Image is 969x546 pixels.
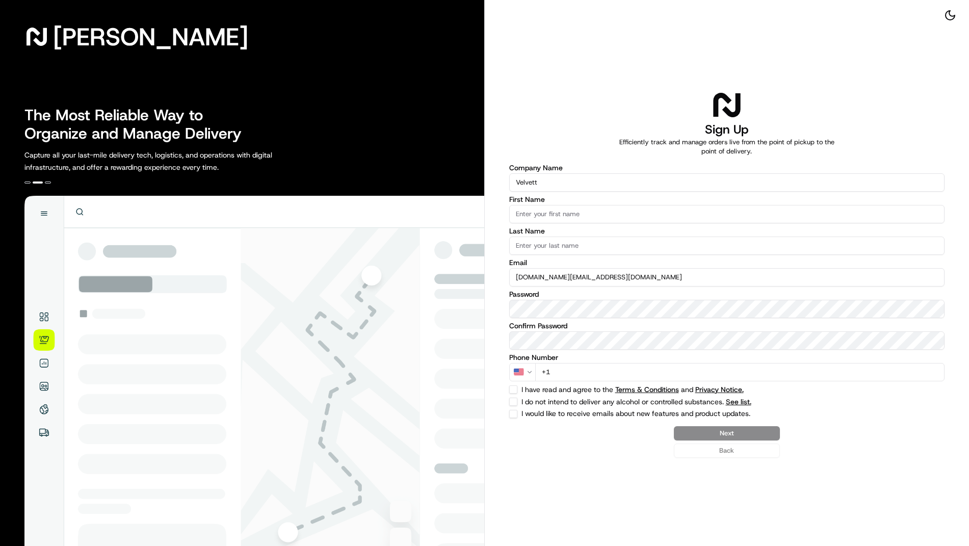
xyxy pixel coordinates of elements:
p: Capture all your last-mile delivery tech, logistics, and operations with digital infrastructure, ... [24,149,318,173]
h2: The Most Reliable Way to Organize and Manage Delivery [24,106,253,143]
h1: Sign Up [705,121,748,138]
input: Enter your first name [509,205,945,223]
span: See list. [726,398,751,405]
label: I would like to receive emails about new features and product updates. [521,410,870,418]
label: First Name [509,196,945,203]
a: Terms & Conditions [615,385,679,394]
input: Enter your email address [509,268,945,287]
label: Company Name [509,164,945,171]
label: Email [509,259,945,266]
input: Enter phone number [535,363,945,381]
a: Privacy Notice. [695,385,744,394]
button: I do not intend to deliver any alcohol or controlled substances. [726,398,751,405]
label: Phone Number [509,354,945,361]
span: [PERSON_NAME] [53,27,248,47]
label: Last Name [509,227,945,235]
label: I have read and agree to the and [521,386,870,393]
label: Confirm Password [509,322,945,329]
label: Password [509,291,945,298]
p: Efficiently track and manage orders live from the point of pickup to the point of delivery. [613,138,841,156]
input: Enter your company name [509,173,945,192]
label: I do not intend to deliver any alcohol or controlled substances. [521,398,870,405]
input: Enter your last name [509,237,945,255]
